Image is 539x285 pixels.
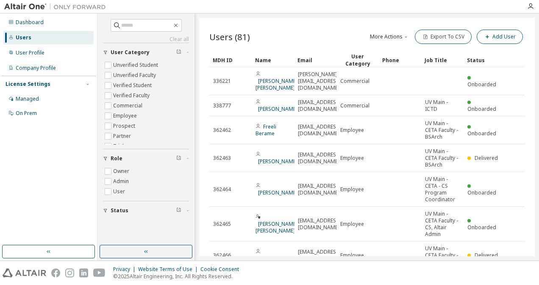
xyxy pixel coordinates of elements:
[16,65,56,71] div: Company Profile
[382,53,418,67] div: Phone
[213,102,231,109] span: 338777
[213,53,248,67] div: MDH ID
[213,186,231,193] span: 362464
[113,101,144,111] label: Commercial
[258,158,297,165] a: [PERSON_NAME]
[415,30,472,44] button: Export To CSV
[340,78,370,85] span: Commercial
[113,131,133,141] label: Partner
[425,148,460,168] span: UV Main - CETA Faculty - BSArch
[16,110,37,117] div: On Prem
[16,19,44,26] div: Dashboard
[138,266,200,273] div: Website Terms of Use
[256,220,297,234] a: [PERSON_NAME] [PERSON_NAME]
[258,189,297,196] a: [PERSON_NAME]
[103,201,189,220] button: Status
[176,49,181,56] span: Clear filter
[51,269,60,277] img: facebook.svg
[425,176,460,203] span: UV Main - CETA - CS Program Coordinator
[467,105,496,112] span: Onboarded
[113,121,137,131] label: Prospect
[340,155,364,162] span: Employee
[113,273,244,280] p: © 2025 Altair Engineering, Inc. All Rights Reserved.
[16,96,39,102] div: Managed
[467,53,503,67] div: Status
[213,127,231,134] span: 362462
[113,60,160,70] label: Unverified Student
[113,111,139,121] label: Employee
[258,105,297,112] a: [PERSON_NAME]
[298,99,341,112] span: [EMAIL_ADDRESS][DOMAIN_NAME]
[258,255,297,262] a: [PERSON_NAME]
[113,186,127,197] label: User
[113,70,158,80] label: Unverified Faculty
[340,221,364,227] span: Employee
[369,30,410,44] button: More Actions
[475,252,498,259] span: Delivered
[467,81,496,88] span: Onboarded
[16,34,31,41] div: Users
[475,154,498,162] span: Delivered
[425,120,460,140] span: UV Main - CETA Faculty - BSArch
[298,71,341,91] span: [PERSON_NAME][EMAIL_ADDRESS][DOMAIN_NAME]
[298,217,341,231] span: [EMAIL_ADDRESS][DOMAIN_NAME]
[213,221,231,227] span: 362465
[103,149,189,168] button: Role
[113,176,131,186] label: Admin
[113,90,151,101] label: Verified Faculty
[200,266,244,273] div: Cookie Consent
[113,80,153,90] label: Verified Student
[425,245,460,266] span: UV Main - CETA Faculty - CS
[297,53,333,67] div: Email
[340,127,364,134] span: Employee
[340,53,375,67] div: User Category
[213,78,231,85] span: 336221
[16,49,44,56] div: User Profile
[255,53,291,67] div: Name
[298,249,341,262] span: [EMAIL_ADDRESS][DOMAIN_NAME]
[213,252,231,259] span: 362466
[113,266,138,273] div: Privacy
[298,183,341,196] span: [EMAIL_ADDRESS][DOMAIN_NAME]
[340,102,370,109] span: Commercial
[467,130,496,137] span: Onboarded
[340,252,364,259] span: Employee
[6,81,50,88] div: License Settings
[3,269,46,277] img: altair_logo.svg
[256,123,276,137] a: Freeli Berame
[467,224,496,231] span: Onboarded
[111,49,150,56] span: User Category
[477,30,523,44] button: Add User
[111,155,122,162] span: Role
[209,31,250,43] span: Users (81)
[111,207,128,214] span: Status
[340,186,364,193] span: Employee
[65,269,74,277] img: instagram.svg
[79,269,88,277] img: linkedin.svg
[298,123,341,137] span: [EMAIL_ADDRESS][DOMAIN_NAME]
[425,99,460,112] span: UV Main - ICTD
[467,189,496,196] span: Onboarded
[298,151,341,165] span: [EMAIL_ADDRESS][DOMAIN_NAME]
[113,141,125,151] label: Trial
[113,166,131,176] label: Owner
[176,207,181,214] span: Clear filter
[93,269,106,277] img: youtube.svg
[176,155,181,162] span: Clear filter
[103,36,189,43] a: Clear all
[213,155,231,162] span: 362463
[103,43,189,62] button: User Category
[425,53,460,67] div: Job Title
[4,3,110,11] img: Altair One
[256,77,297,91] a: [PERSON_NAME] [PERSON_NAME]
[425,211,460,238] span: UV Main - CETA Faculty - CS, Altair Admin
